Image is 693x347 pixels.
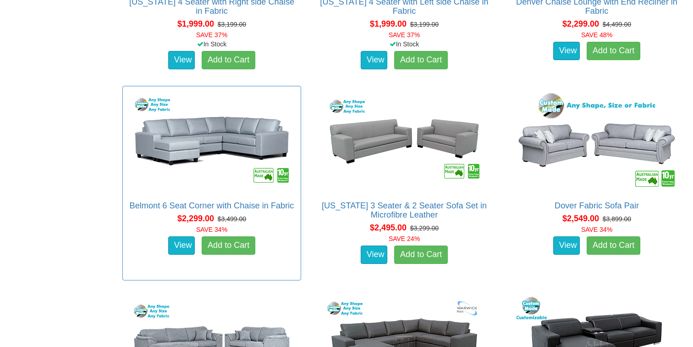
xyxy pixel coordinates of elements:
[168,51,195,69] a: View
[394,51,448,69] a: Add to Cart
[202,51,255,69] a: Add to Cart
[394,246,448,264] a: Add to Cart
[196,226,227,233] font: SAVE 34%
[129,91,294,192] img: Belmont 6 Seat Corner with Chaise in Fabric
[587,42,640,60] a: Add to Cart
[553,236,580,255] a: View
[121,39,303,49] div: In Stock
[581,226,612,233] font: SAVE 34%
[603,215,631,223] del: $3,899.00
[562,19,599,28] span: $2,299.00
[130,201,294,210] a: Belmont 6 Seat Corner with Chaise in Fabric
[581,31,612,39] font: SAVE 48%
[361,51,387,69] a: View
[361,246,387,264] a: View
[562,214,599,223] span: $2,549.00
[410,21,439,28] del: $3,199.00
[553,42,580,60] a: View
[370,223,407,232] span: $2,495.00
[196,31,227,39] font: SAVE 37%
[587,236,640,255] a: Add to Cart
[218,21,246,28] del: $3,199.00
[322,201,487,219] a: [US_STATE] 3 Seater & 2 Seater Sofa Set in Microfibre Leather
[389,235,420,242] font: SAVE 24%
[410,224,439,232] del: $3,299.00
[168,236,195,255] a: View
[555,201,639,210] a: Dover Fabric Sofa Pair
[218,215,246,223] del: $3,499.00
[514,91,679,192] img: Dover Fabric Sofa Pair
[177,19,214,28] span: $1,999.00
[177,214,214,223] span: $2,299.00
[603,21,631,28] del: $4,499.00
[370,19,407,28] span: $1,999.00
[389,31,420,39] font: SAVE 37%
[313,39,495,49] div: In Stock
[202,236,255,255] a: Add to Cart
[322,91,487,192] img: California 3 Seater & 2 Seater Sofa Set in Microfibre Leather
